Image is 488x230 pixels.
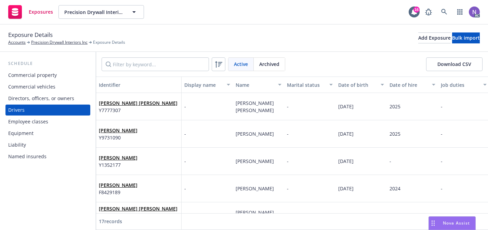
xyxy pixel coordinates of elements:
span: - [287,158,289,164]
span: Exposure Details [93,39,125,45]
button: Download CSV [426,57,483,71]
span: [PERSON_NAME] [99,154,137,161]
div: Schedule [5,60,90,67]
div: 16 [413,6,420,13]
span: [PERSON_NAME] [PERSON_NAME] [PERSON_NAME] [99,205,179,219]
a: Employee classes [5,116,90,127]
a: Drivers [5,105,90,116]
span: Active [234,60,248,68]
a: Directors, officers, or owners [5,93,90,104]
span: F8429189 [99,189,137,196]
a: [PERSON_NAME] [99,182,137,188]
span: [PERSON_NAME] [236,185,274,192]
a: Accounts [8,39,26,45]
div: Bulk import [452,33,480,43]
span: Y1352177 [99,161,137,168]
span: 2024 [390,185,400,192]
span: Y9731090 [99,134,137,141]
div: Identifier [99,81,179,89]
span: [DATE] [338,158,354,164]
span: Exposure Details [8,30,53,39]
span: - [287,213,289,219]
div: Equipment [8,128,34,139]
a: [PERSON_NAME] [PERSON_NAME] [99,100,177,106]
span: Y7777307 [99,107,177,114]
a: Equipment [5,128,90,139]
div: Add Exposure [418,33,451,43]
span: - [390,158,391,164]
span: Archived [259,60,279,68]
div: Marital status [287,81,325,89]
span: - [441,131,443,137]
span: 2025 [390,131,400,137]
div: Drag to move [429,217,437,230]
span: [PERSON_NAME] [236,131,274,137]
div: Named insureds [8,151,47,162]
span: [PERSON_NAME] [99,181,137,189]
span: Precision Drywall Interiors Inc [64,9,123,16]
button: Date of hire [387,77,438,93]
span: 17 records [99,218,122,225]
span: [PERSON_NAME] [PERSON_NAME] [99,99,177,107]
div: Directors, officers, or owners [8,93,74,104]
span: - [184,158,186,165]
div: Commercial vehicles [8,81,55,92]
div: Employee classes [8,116,48,127]
a: [PERSON_NAME] [99,154,137,161]
span: - [184,185,186,192]
div: Name [236,81,274,89]
span: - [441,158,443,164]
a: Search [437,5,451,19]
a: Precision Drywall Interiors Inc [31,39,88,45]
a: Exposures [5,2,56,22]
span: [DATE] [338,213,354,219]
span: [PERSON_NAME] [PERSON_NAME] [PERSON_NAME] [236,209,279,230]
a: [PERSON_NAME] [PERSON_NAME] [PERSON_NAME] [99,205,177,219]
button: Nova Assist [428,216,476,230]
button: Bulk import [452,32,480,43]
button: Date of birth [335,77,387,93]
div: Date of hire [390,81,428,89]
span: 2024 [390,213,400,219]
span: Nova Assist [443,220,470,226]
span: [PERSON_NAME] [PERSON_NAME] [236,100,275,113]
span: - [287,131,289,137]
a: [PERSON_NAME] [99,127,137,134]
span: [DATE] [338,185,354,192]
span: [DATE] [338,131,354,137]
span: - [441,103,443,110]
span: - [287,185,289,192]
div: Job duties [441,81,479,89]
button: Name [233,77,284,93]
div: Date of birth [338,81,377,89]
a: Report a Bug [422,5,435,19]
a: Switch app [453,5,467,19]
div: Commercial property [8,70,57,81]
a: Commercial property [5,70,90,81]
span: Exposures [29,9,53,15]
a: Liability [5,139,90,150]
div: Drivers [8,105,25,116]
button: Identifier [96,77,182,93]
img: photo [469,6,480,17]
span: - [287,103,289,110]
span: - [441,185,443,192]
span: [DATE] [338,103,354,110]
a: Commercial vehicles [5,81,90,92]
button: Display name [182,77,233,93]
span: [PERSON_NAME] [236,158,274,164]
button: Marital status [284,77,335,93]
div: Display name [184,81,223,89]
div: Liability [8,139,26,150]
input: Filter by keyword... [102,57,209,71]
span: - [441,213,443,219]
button: Add Exposure [418,32,451,43]
a: Named insureds [5,151,90,162]
span: 2025 [390,103,400,110]
span: - [184,130,186,137]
